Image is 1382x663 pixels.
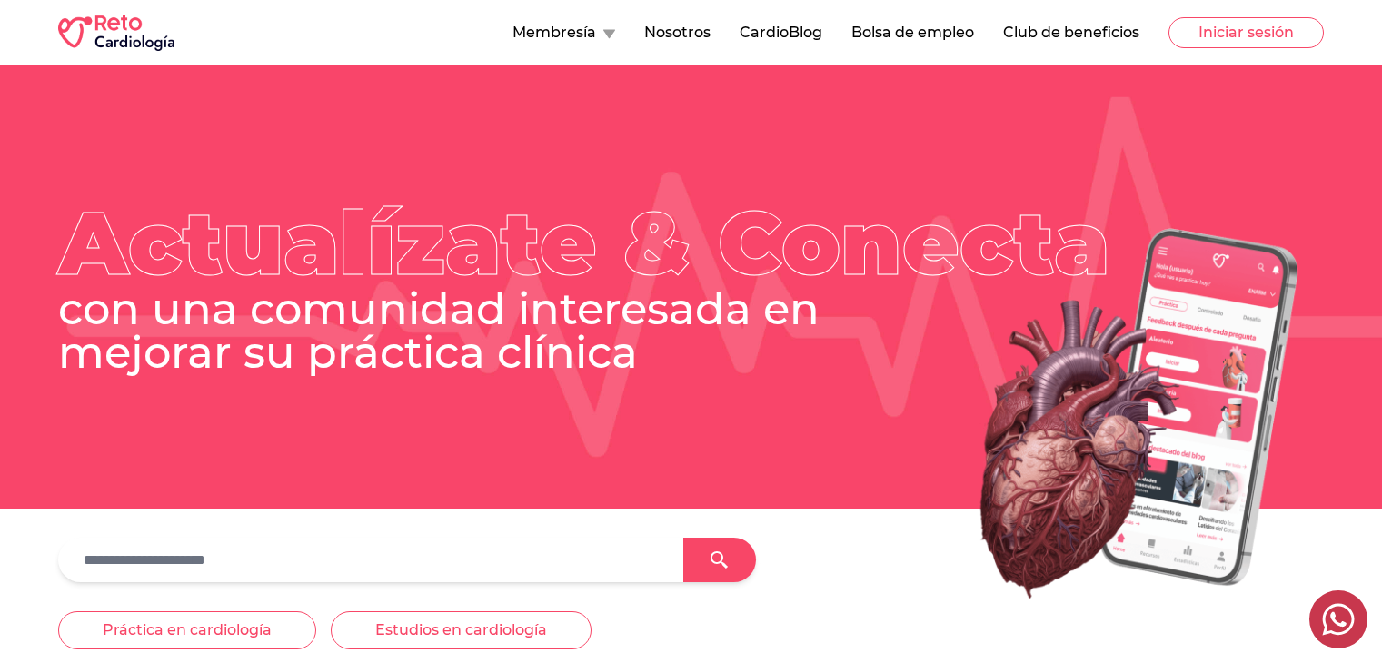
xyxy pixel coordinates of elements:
img: Heart [891,207,1324,621]
button: Membresía [512,22,615,44]
button: Club de beneficios [1003,22,1139,44]
button: Práctica en cardiología [58,611,316,649]
button: Iniciar sesión [1168,17,1324,48]
img: RETO Cardio Logo [58,15,174,51]
button: Nosotros [644,22,711,44]
button: Bolsa de empleo [851,22,974,44]
button: CardioBlog [740,22,822,44]
button: Estudios en cardiología [331,611,592,649]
